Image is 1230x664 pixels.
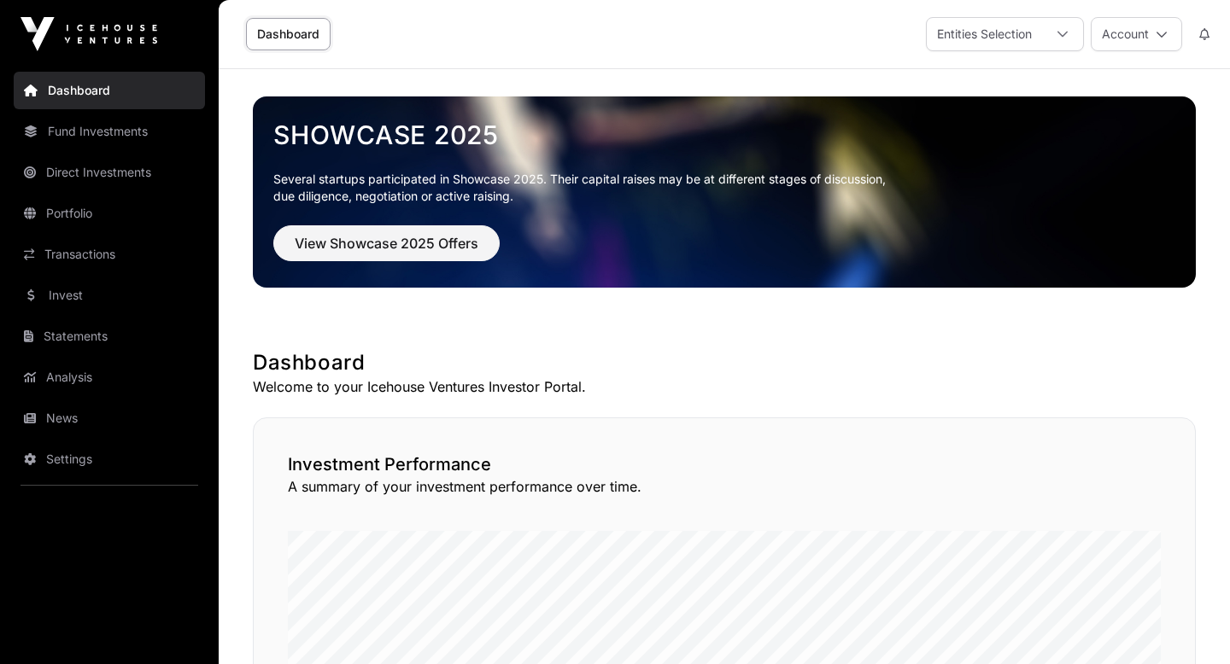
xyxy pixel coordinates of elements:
[927,18,1042,50] div: Entities Selection
[253,376,1196,397] p: Welcome to your Icehouse Ventures Investor Portal.
[295,233,478,253] span: View Showcase 2025 Offers
[14,399,205,437] a: News
[273,171,1175,205] p: Several startups participated in Showcase 2025. Their capital raises may be at different stages o...
[273,119,1175,150] a: Showcase 2025
[273,225,500,261] button: View Showcase 2025 Offers
[14,72,205,109] a: Dashboard
[14,277,205,314] a: Invest
[14,440,205,478] a: Settings
[14,317,205,355] a: Statements
[273,242,500,259] a: View Showcase 2025 Offers
[246,18,331,50] a: Dashboard
[14,113,205,150] a: Fund Investments
[14,154,205,191] a: Direct Investments
[253,349,1196,376] h1: Dashboard
[1145,582,1230,664] iframe: Chat Widget
[1091,17,1182,51] button: Account
[14,358,205,396] a: Analysis
[14,195,205,232] a: Portfolio
[14,236,205,273] a: Transactions
[20,17,157,51] img: Icehouse Ventures Logo
[288,452,1161,476] h2: Investment Performance
[253,96,1196,288] img: Showcase 2025
[288,476,1161,497] p: A summary of your investment performance over time.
